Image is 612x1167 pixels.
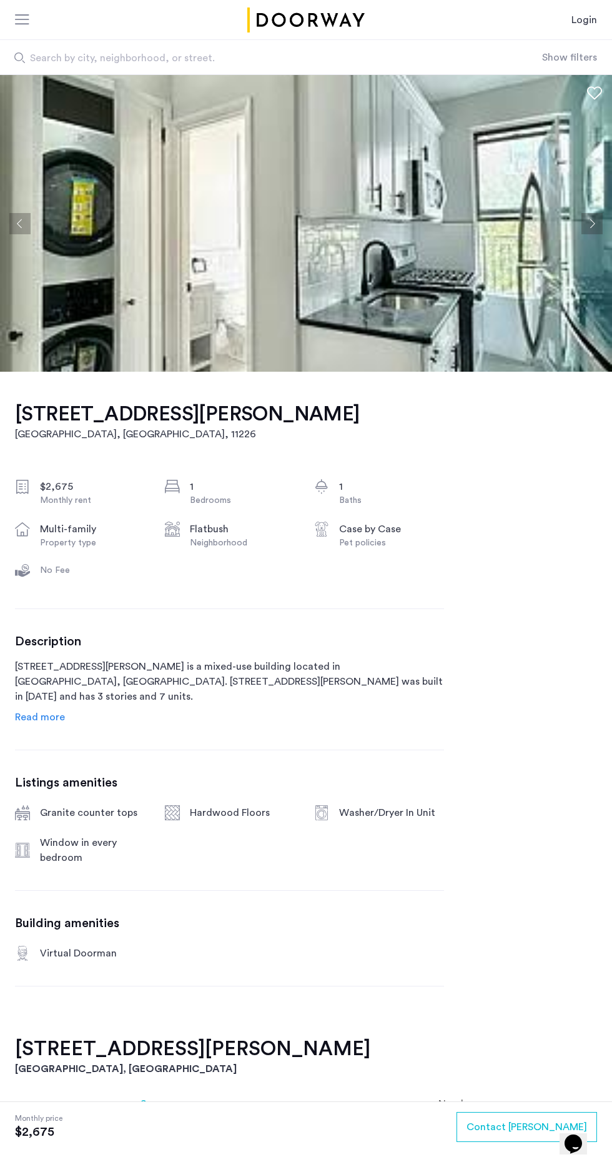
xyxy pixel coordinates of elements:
[40,479,145,494] div: $2,675
[40,835,145,865] div: Window in every bedroom
[457,1112,597,1142] button: button
[339,479,444,494] div: 1
[15,1112,62,1125] span: Monthly price
[339,494,444,507] div: Baths
[15,659,444,704] p: [STREET_ADDRESS][PERSON_NAME] is a mixed-use building located in [GEOGRAPHIC_DATA], [GEOGRAPHIC_D...
[15,402,360,427] h1: [STREET_ADDRESS][PERSON_NAME]
[15,712,65,722] span: Read more
[40,946,145,961] div: Virtual Doorman
[15,916,444,931] h3: Building amenities
[40,494,145,507] div: Monthly rent
[339,522,444,537] div: Case by Case
[15,427,360,442] h2: [GEOGRAPHIC_DATA], [GEOGRAPHIC_DATA] , 11226
[15,775,444,790] h3: Listings amenities
[245,7,367,32] img: logo
[245,7,367,32] a: Cazamio Logo
[15,634,444,649] h3: Description
[30,51,463,66] span: Search by city, neighborhood, or street.
[15,1061,597,1076] h3: [GEOGRAPHIC_DATA], [GEOGRAPHIC_DATA]
[15,710,65,725] a: Read info
[40,805,145,820] div: Granite counter tops
[15,402,360,442] a: [STREET_ADDRESS][PERSON_NAME][GEOGRAPHIC_DATA], [GEOGRAPHIC_DATA], 11226
[466,1120,587,1135] span: Contact [PERSON_NAME]
[542,50,597,65] button: Show or hide filters
[581,213,603,234] button: Next apartment
[15,1036,597,1061] h2: [STREET_ADDRESS][PERSON_NAME]
[339,805,444,820] div: Washer/Dryer In Unit
[190,805,295,820] div: Hardwood Floors
[339,537,444,549] div: Pet policies
[560,1117,600,1155] iframe: chat widget
[141,1099,172,1109] span: Scores
[9,213,31,234] button: Previous apartment
[190,537,295,549] div: Neighborhood
[571,12,597,27] a: Login
[190,522,295,537] div: Flatbush
[190,479,295,494] div: 1
[40,537,145,549] div: Property type
[40,564,145,577] div: No Fee
[190,494,295,507] div: Bedrooms
[15,1125,62,1140] span: $2,675
[438,1099,471,1109] span: Nearby
[40,522,145,537] div: multi-family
